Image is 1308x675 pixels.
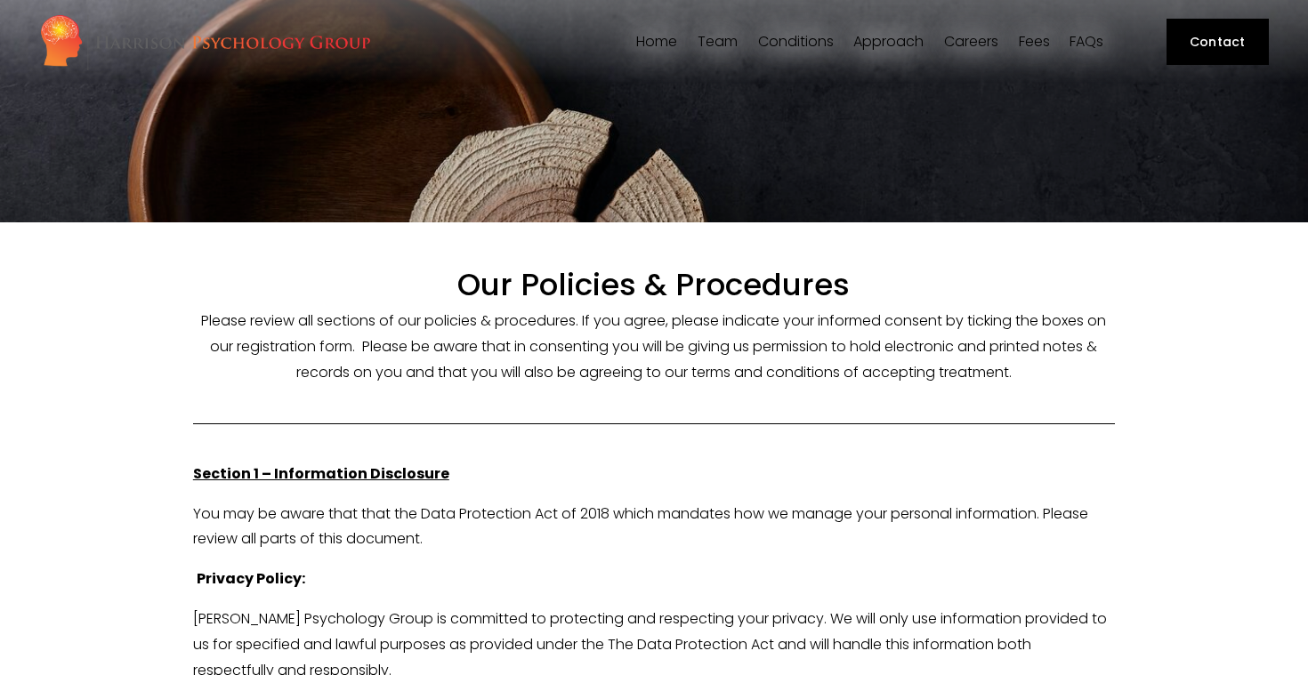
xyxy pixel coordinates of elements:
[758,34,834,51] a: folder dropdown
[944,34,998,51] a: Careers
[193,266,1115,303] h1: Our Policies & Procedures
[197,568,305,589] strong: Privacy Policy:
[1070,34,1103,51] a: FAQs
[636,34,677,51] a: Home
[698,35,738,49] span: Team
[1167,19,1269,65] a: Contact
[1019,34,1050,51] a: Fees
[193,463,449,484] strong: Section 1 – Information Disclosure
[193,502,1115,553] p: You may be aware that that the Data Protection Act of 2018 which mandates how we manage your pers...
[853,34,924,51] a: folder dropdown
[758,35,834,49] span: Conditions
[698,34,738,51] a: folder dropdown
[39,13,371,71] img: Harrison Psychology Group
[193,309,1115,385] p: Please review all sections of our policies & procedures. If you agree, please indicate your infor...
[853,35,924,49] span: Approach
